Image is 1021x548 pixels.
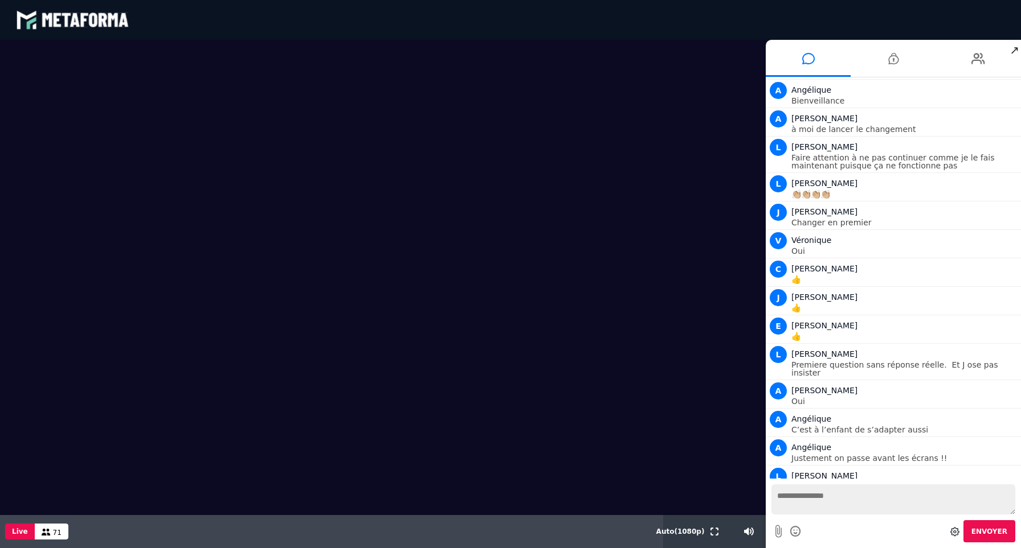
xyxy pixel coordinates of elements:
p: Faire attention à ne pas continuer comme je le fais maintenant puisque ça ne fonctionne pas [791,154,1018,170]
span: [PERSON_NAME] [791,142,857,151]
span: L [770,175,787,192]
span: L [770,346,787,363]
button: Auto(1080p) [654,515,707,548]
p: 👍 [791,275,1018,283]
p: 👍 [791,332,1018,340]
span: A [770,382,787,399]
span: Angélique [791,443,831,452]
span: Angélique [791,414,831,423]
span: Auto ( 1080 p) [656,528,705,535]
span: [PERSON_NAME] [791,264,857,273]
span: 71 [53,529,62,537]
span: V [770,232,787,249]
span: A [770,439,787,456]
p: à moi de lancer le changement [791,125,1018,133]
p: Oui [791,247,1018,255]
span: [PERSON_NAME] [791,321,857,330]
span: [PERSON_NAME] [791,292,857,302]
p: 👍 [791,304,1018,312]
span: A [770,110,787,127]
span: A [770,82,787,99]
p: C’est à l’enfant de s’adapter aussi [791,426,1018,434]
p: Justement on passe avant les écrans !! [791,454,1018,462]
button: Envoyer [963,520,1015,542]
p: 👏🏼👏🏼👏🏼👏🏼 [791,190,1018,198]
p: Premiere question sans réponse réelle. Et J ose pas insister [791,361,1018,377]
p: Changer en premier [791,219,1018,226]
span: ↗ [1008,40,1021,60]
span: [PERSON_NAME] [791,207,857,216]
span: [PERSON_NAME] [791,179,857,188]
span: J [770,289,787,306]
span: Angélique [791,85,831,94]
button: Live [5,524,35,539]
span: [PERSON_NAME] [791,114,857,123]
span: [PERSON_NAME] [791,349,857,359]
span: E [770,318,787,335]
p: Oui [791,397,1018,405]
span: [PERSON_NAME] [791,471,857,480]
span: Envoyer [971,528,1007,535]
span: J [770,204,787,221]
span: [PERSON_NAME] [791,386,857,395]
span: Véronique [791,236,831,245]
span: C [770,261,787,278]
span: L [770,468,787,485]
span: A [770,411,787,428]
p: Bienveillance [791,97,1018,105]
span: L [770,139,787,156]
